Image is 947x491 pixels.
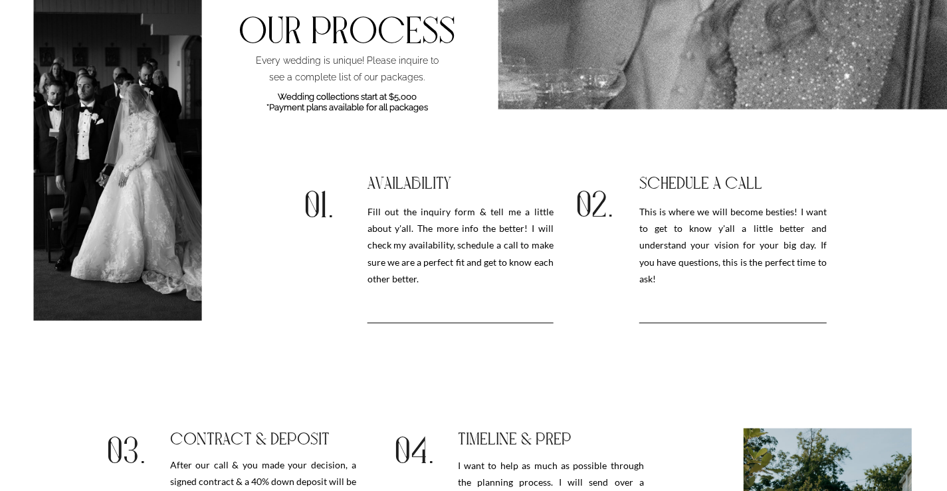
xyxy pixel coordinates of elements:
div: 02. [576,183,615,217]
h3: This is where we will become besties! I want to get to know y'all a little better and understand ... [639,203,827,292]
div: SCHEDULE A CALL [639,172,837,194]
b: Wedding collections start at $5,000 *Payment plans available for all packages [266,92,428,112]
p: Every wedding is unique! Please inquire to see a complete list of our packages. [248,52,446,92]
div: AVAILABILITY [368,172,459,194]
div: CONTRACT & DEPOSIT [170,428,368,450]
h2: OUR PROCESS [200,15,493,51]
div: 03. [107,429,146,462]
div: 04. [395,429,433,462]
div: 01. [304,183,343,217]
h3: Fill out the inquiry form & tell me a little about y'all. The more info the better! I will check ... [368,203,554,320]
div: TIMELINE & PREP [458,428,655,450]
